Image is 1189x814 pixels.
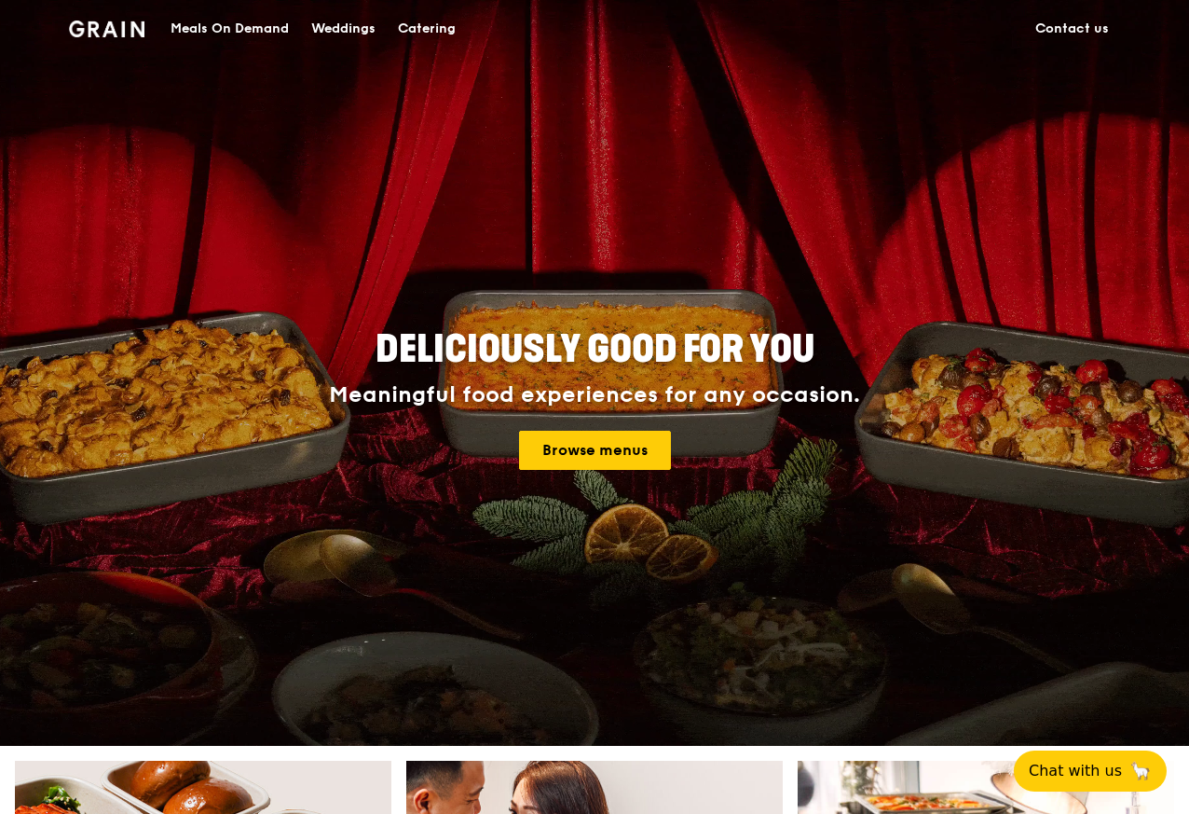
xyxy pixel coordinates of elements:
img: Grain [69,21,144,37]
button: Chat with us🦙 [1014,751,1167,792]
span: Deliciously good for you [376,327,814,372]
a: Browse menus [519,431,671,470]
a: Catering [387,1,467,57]
div: Meals On Demand [171,1,289,57]
div: Meaningful food experiences for any occasion. [259,382,930,408]
div: Catering [398,1,456,57]
a: Weddings [300,1,387,57]
span: Chat with us [1029,760,1122,782]
span: 🦙 [1129,760,1152,782]
a: Contact us [1024,1,1120,57]
div: Weddings [311,1,376,57]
